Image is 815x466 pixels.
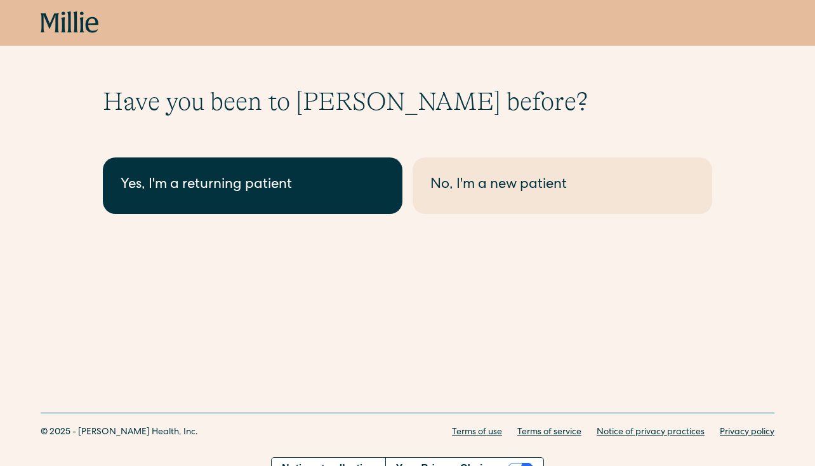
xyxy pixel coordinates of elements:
[103,86,712,117] h1: Have you been to [PERSON_NAME] before?
[41,426,198,439] div: © 2025 - [PERSON_NAME] Health, Inc.
[121,175,385,196] div: Yes, I'm a returning patient
[720,426,774,439] a: Privacy policy
[452,426,502,439] a: Terms of use
[430,175,694,196] div: No, I'm a new patient
[517,426,581,439] a: Terms of service
[413,157,712,214] a: No, I'm a new patient
[597,426,705,439] a: Notice of privacy practices
[103,157,402,214] a: Yes, I'm a returning patient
